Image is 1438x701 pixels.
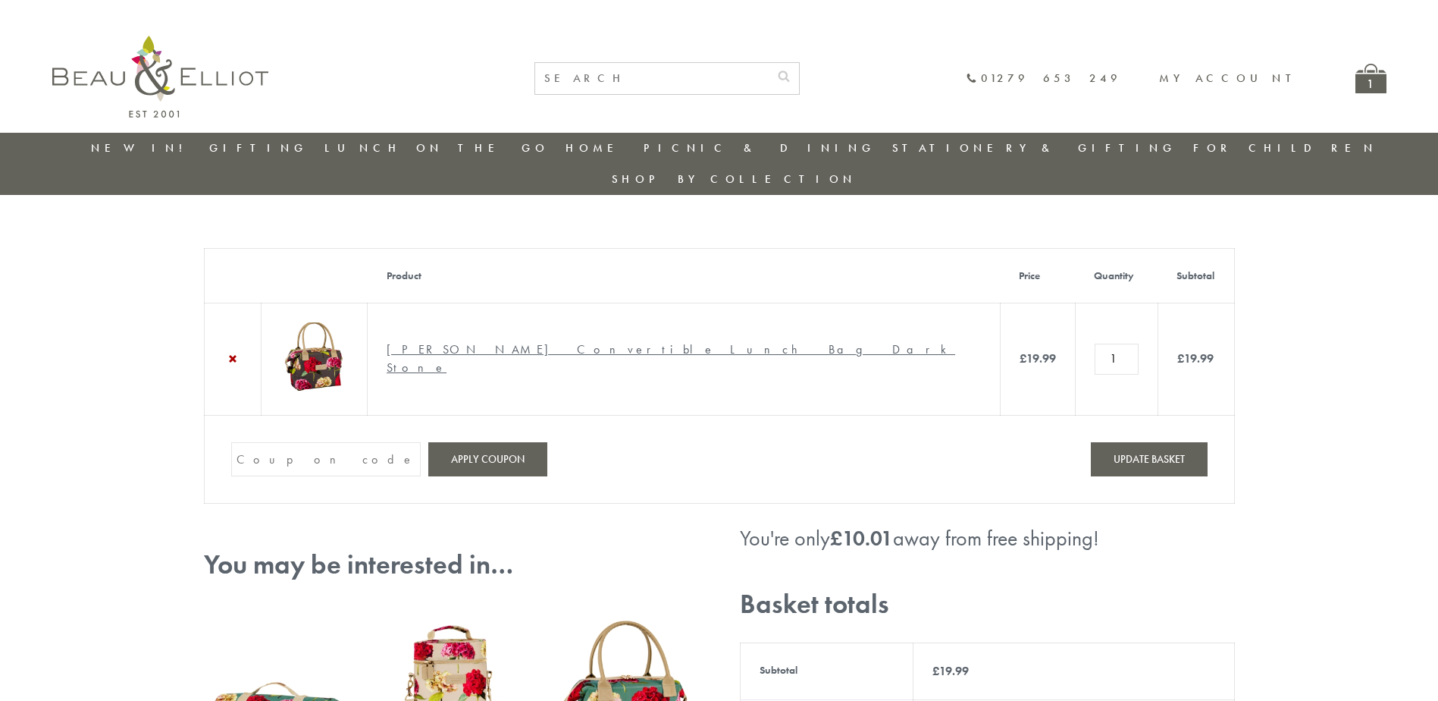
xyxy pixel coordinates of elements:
img: Sarah Kelleher Lunch Bag Dark Stone [280,322,349,391]
button: Update basket [1091,442,1208,476]
bdi: 19.99 [932,663,969,679]
a: Home [565,140,626,156]
a: For Children [1193,140,1377,156]
a: Gifting [209,140,308,156]
a: Stationery & Gifting [892,140,1176,156]
th: Product [368,249,1001,303]
th: Subtotal [1158,249,1234,303]
span: £ [932,663,939,679]
bdi: 19.99 [1177,350,1214,366]
bdi: 10.01 [830,525,893,552]
h2: You may be interested in… [204,549,699,580]
a: Remove Sarah Kelleher Convertible Lunch Bag Dark Stone from basket [224,350,242,368]
span: £ [1177,350,1184,366]
a: Shop by collection [612,171,857,187]
a: 01279 653 249 [966,72,1121,85]
a: Lunch On The Go [324,140,549,156]
th: Quantity [1075,249,1158,303]
a: My account [1159,71,1302,86]
a: Picnic & Dining [644,140,876,156]
bdi: 19.99 [1020,350,1056,366]
a: [PERSON_NAME] Convertible Lunch Bag Dark Stone [387,341,955,376]
input: Product quantity [1095,344,1139,374]
th: Subtotal [740,643,913,700]
span: £ [830,525,842,552]
div: You're only away from free shipping! [740,527,1235,551]
a: New in! [91,140,193,156]
input: Coupon code [231,442,421,476]
a: 1 [1355,64,1386,93]
input: SEARCH [535,63,769,94]
img: logo [52,36,268,118]
h2: Basket totals [740,589,1235,620]
th: Price [1000,249,1075,303]
span: £ [1020,350,1026,366]
button: Apply coupon [428,442,547,476]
